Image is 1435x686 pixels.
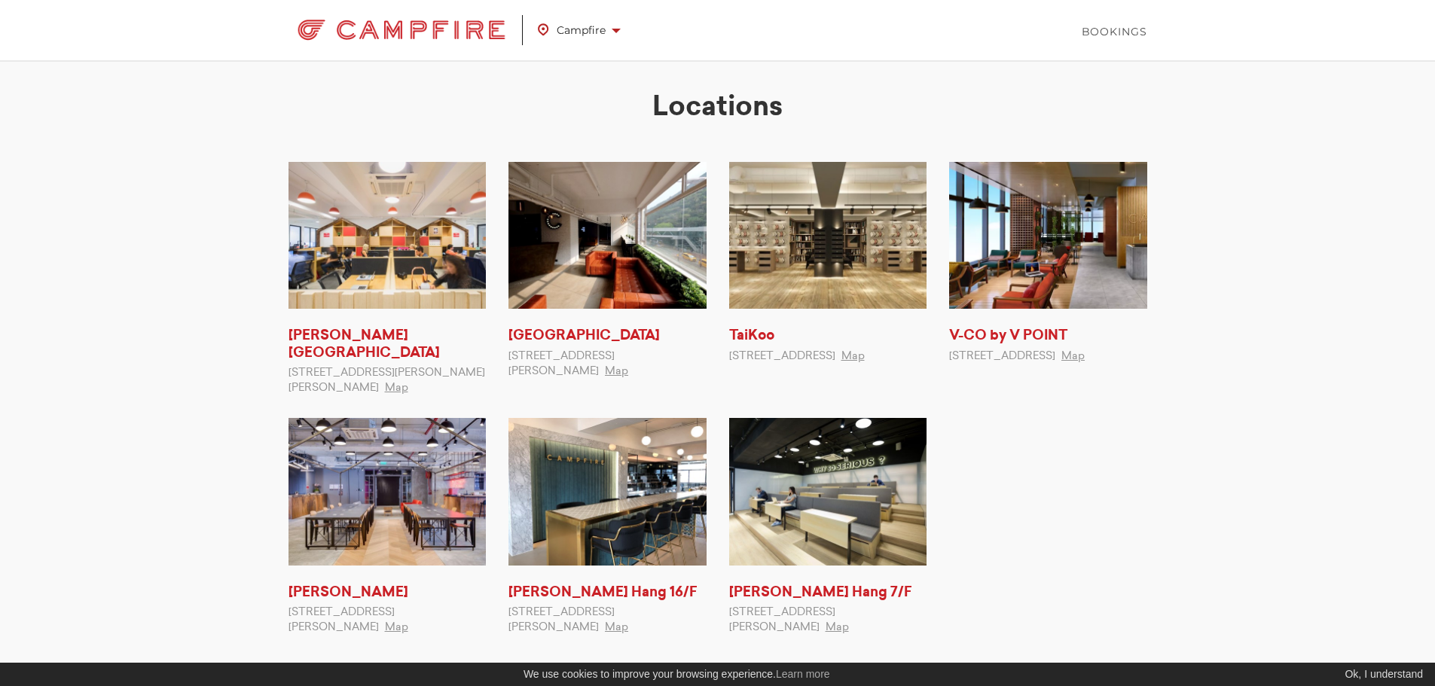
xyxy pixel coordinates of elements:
[1341,666,1423,682] div: Ok, I understand
[605,366,628,377] a: Map
[949,351,1055,361] span: [STREET_ADDRESS]
[508,607,615,633] span: [STREET_ADDRESS][PERSON_NAME]
[508,351,615,377] span: [STREET_ADDRESS][PERSON_NAME]
[729,418,927,565] img: Wong Chuk Hang 7/F
[289,162,487,309] img: Kennedy Town
[538,20,621,40] span: Campfire
[289,15,515,45] img: Campfire
[289,90,1147,124] h2: Locations
[729,329,774,343] a: TaiKoo
[949,162,1147,309] img: V-CO by V POINT
[729,162,927,309] img: TaiKoo
[729,586,912,599] a: [PERSON_NAME] Hang 7/F
[385,622,408,633] a: Map
[776,668,830,680] a: Learn more
[524,668,830,680] span: We use cookies to improve your browsing experience.
[289,607,395,633] span: [STREET_ADDRESS][PERSON_NAME]
[538,13,636,47] a: Campfire
[605,622,628,633] a: Map
[289,367,485,393] span: [STREET_ADDRESS][PERSON_NAME][PERSON_NAME]
[385,383,408,393] a: Map
[729,351,835,361] span: [STREET_ADDRESS]
[289,329,440,360] a: [PERSON_NAME][GEOGRAPHIC_DATA]
[1061,351,1085,361] a: Map
[508,586,698,599] a: [PERSON_NAME] Hang 16/F
[289,11,539,49] a: Campfire
[949,329,1067,343] a: V-CO by V POINT
[826,622,849,633] a: Map
[1082,24,1147,39] a: Bookings
[289,586,408,599] a: [PERSON_NAME]
[508,329,660,343] a: [GEOGRAPHIC_DATA]
[729,607,835,633] span: [STREET_ADDRESS][PERSON_NAME]
[508,418,707,565] img: Wong Chuk Hang 16/F
[289,418,487,565] img: Wong Chuk Hang
[841,351,865,361] a: Map
[508,162,707,309] img: Quarry Bay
